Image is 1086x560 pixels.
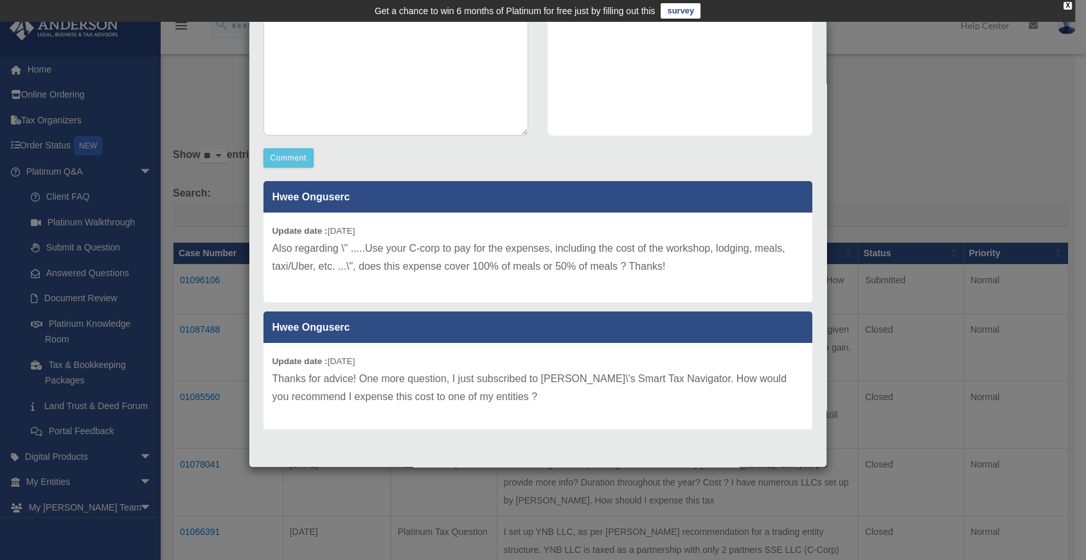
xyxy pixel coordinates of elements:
p: Also regarding \" .....Use your C-corp to pay for the expenses, including the cost of the worksho... [272,240,803,276]
p: Hwee Onguserc [263,181,812,213]
small: [DATE] [272,356,355,366]
a: survey [661,3,700,19]
b: Update date : [272,356,328,366]
div: close [1064,2,1072,10]
p: Hwee Onguserc [263,311,812,343]
div: Get a chance to win 6 months of Platinum for free just by filling out this [375,3,655,19]
button: Comment [263,148,314,168]
small: [DATE] [272,226,355,236]
p: Thanks for advice! One more question, I just subscribed to [PERSON_NAME]\'s Smart Tax Navigator. ... [272,370,803,406]
b: Update date : [272,226,328,236]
